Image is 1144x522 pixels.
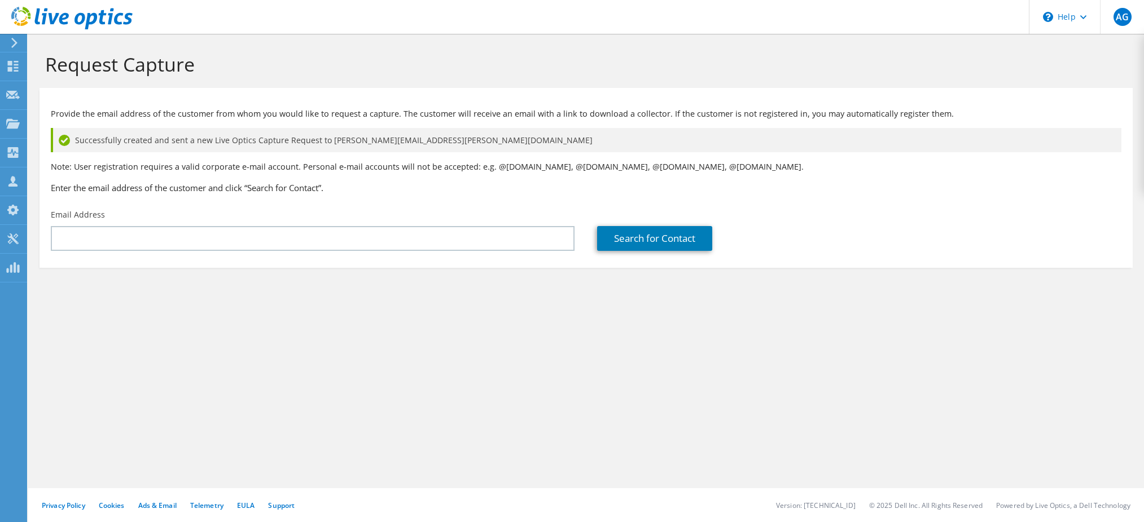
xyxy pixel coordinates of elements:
h3: Enter the email address of the customer and click “Search for Contact”. [51,182,1121,194]
a: EULA [237,501,255,510]
li: Version: [TECHNICAL_ID] [776,501,856,510]
a: Cookies [99,501,125,510]
a: Ads & Email [138,501,177,510]
span: AG [1114,8,1132,26]
a: Privacy Policy [42,501,85,510]
label: Email Address [51,209,105,220]
p: Provide the email address of the customer from whom you would like to request a capture. The cust... [51,108,1121,120]
svg: \n [1043,12,1053,22]
a: Support [268,501,295,510]
p: Note: User registration requires a valid corporate e-mail account. Personal e-mail accounts will ... [51,161,1121,173]
li: Powered by Live Optics, a Dell Technology [996,501,1130,510]
li: © 2025 Dell Inc. All Rights Reserved [869,501,983,510]
a: Telemetry [190,501,223,510]
h1: Request Capture [45,52,1121,76]
span: Successfully created and sent a new Live Optics Capture Request to [PERSON_NAME][EMAIL_ADDRESS][P... [75,134,593,147]
a: Search for Contact [597,226,712,251]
